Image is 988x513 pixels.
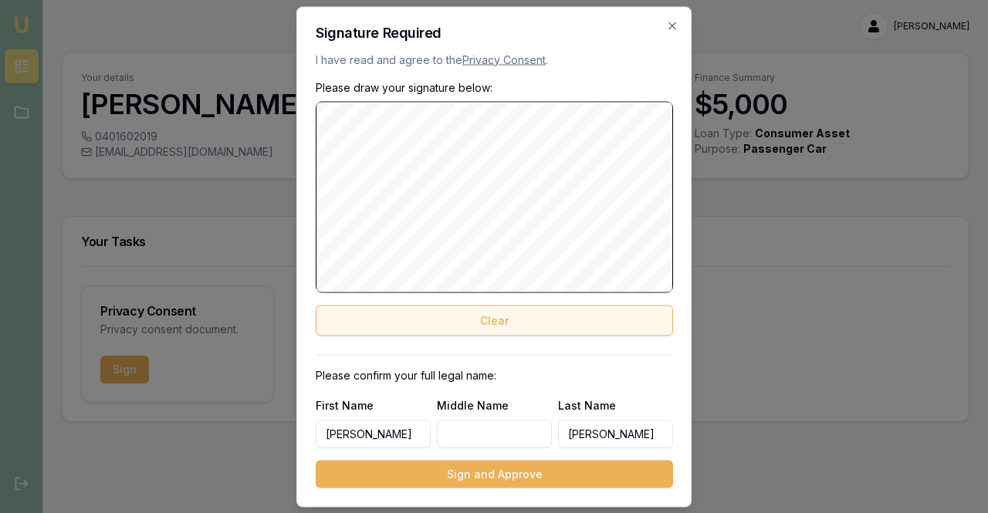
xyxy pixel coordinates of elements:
label: Last Name [558,398,616,411]
label: First Name [316,398,374,411]
label: Middle Name [437,398,509,411]
button: Sign and Approve [316,460,673,488]
h2: Signature Required [316,25,673,39]
p: Please confirm your full legal name: [316,367,673,383]
p: I have read and agree to the . [316,52,673,67]
p: Please draw your signature below: [316,79,673,95]
a: Privacy Consent [462,52,546,66]
button: Clear [316,305,673,336]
